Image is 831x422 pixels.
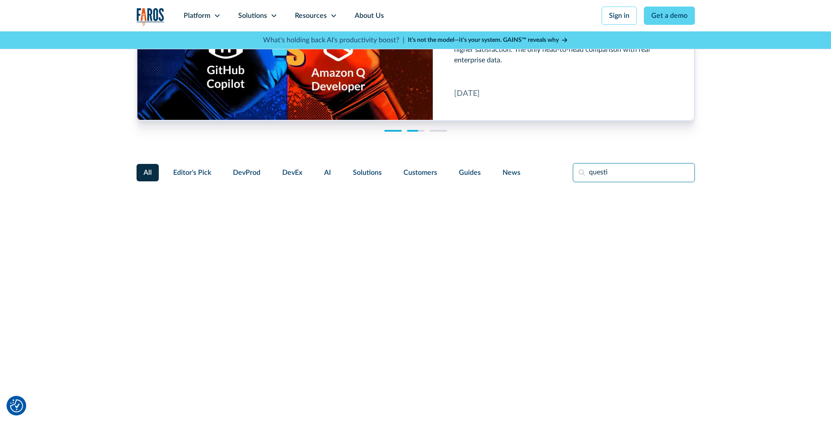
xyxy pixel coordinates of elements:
[10,399,23,412] img: Revisit consent button
[137,8,164,26] a: home
[233,167,260,178] span: DevProd
[408,36,568,45] a: It’s not the model—it’s your system. GAINS™ reveals why
[644,7,695,25] a: Get a demo
[173,167,211,178] span: Editor's Pick
[238,10,267,21] div: Solutions
[408,37,559,43] strong: It’s not the model—it’s your system. GAINS™ reveals why
[503,167,520,178] span: News
[144,167,152,178] span: All
[602,7,637,25] a: Sign in
[324,167,331,178] span: AI
[353,167,382,178] span: Solutions
[459,167,481,178] span: Guides
[184,10,210,21] div: Platform
[137,8,164,26] img: Logo of the analytics and reporting company Faros.
[282,167,302,178] span: DevEx
[137,163,695,182] form: Filter Form
[404,167,437,178] span: Customers
[573,163,695,182] input: Search resources
[10,399,23,412] button: Cookie Settings
[263,35,404,45] p: What's holding back AI's productivity boost? |
[295,10,327,21] div: Resources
